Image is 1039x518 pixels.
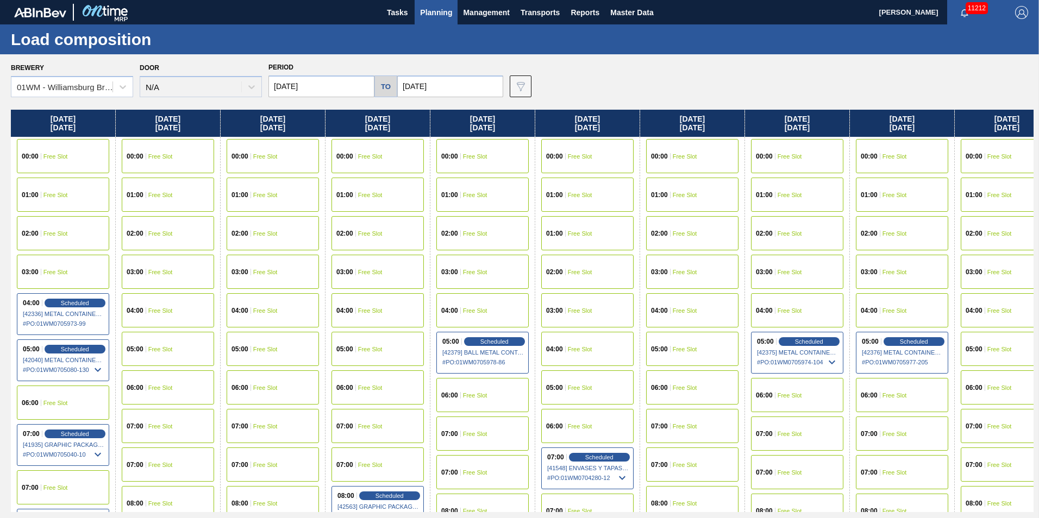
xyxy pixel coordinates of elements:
[568,269,592,275] span: Free Slot
[568,192,592,198] span: Free Slot
[127,500,143,507] span: 08:00
[463,192,487,198] span: Free Slot
[778,508,802,514] span: Free Slot
[850,110,954,137] div: [DATE] [DATE]
[14,8,66,17] img: TNhmsLtSVTkK8tSr43FrP2fwEKptu5GPRR3wAAAABJRU5ErkJggg==
[336,346,353,352] span: 05:00
[253,307,278,314] span: Free Slot
[882,508,907,514] span: Free Slot
[547,454,564,460] span: 07:00
[651,269,668,275] span: 03:00
[140,64,159,72] label: Door
[756,153,773,160] span: 00:00
[22,192,39,198] span: 01:00
[778,230,802,237] span: Free Slot
[987,462,1012,468] span: Free Slot
[23,311,104,317] span: [42336] METAL CONTAINER CORPORATION - 0008219743
[148,384,173,391] span: Free Slot
[651,346,668,352] span: 05:00
[61,346,89,352] span: Scheduled
[231,192,248,198] span: 01:00
[11,64,44,72] label: Brewery
[253,500,278,507] span: Free Slot
[862,338,879,345] span: 05:00
[43,400,68,406] span: Free Slot
[231,230,248,237] span: 02:00
[463,469,487,476] span: Free Slot
[651,192,668,198] span: 01:00
[882,392,907,399] span: Free Slot
[757,356,838,369] span: # PO : 01WM0705974-104
[966,269,982,275] span: 03:00
[568,346,592,352] span: Free Slot
[442,356,524,369] span: # PO : 01WM0705978-86
[651,230,668,237] span: 02:00
[148,153,173,160] span: Free Slot
[546,269,563,275] span: 02:00
[882,307,907,314] span: Free Slot
[546,230,563,237] span: 01:00
[463,392,487,399] span: Free Slot
[882,469,907,476] span: Free Slot
[987,153,1012,160] span: Free Slot
[358,230,383,237] span: Free Slot
[381,83,391,91] h5: to
[231,269,248,275] span: 03:00
[441,192,458,198] span: 01:00
[336,269,353,275] span: 03:00
[947,5,982,20] button: Notifications
[966,230,982,237] span: 02:00
[547,465,629,471] span: [41548] ENVASES Y TAPAS MODELO S A DE - 0008257397
[546,153,563,160] span: 00:00
[358,269,383,275] span: Free Slot
[480,338,509,345] span: Scheduled
[148,423,173,429] span: Free Slot
[268,75,374,97] input: mm/dd/yyyy
[861,469,878,476] span: 07:00
[673,423,697,429] span: Free Slot
[231,462,248,468] span: 07:00
[882,269,907,275] span: Free Slot
[23,300,40,306] span: 04:00
[463,307,487,314] span: Free Slot
[987,346,1012,352] span: Free Slot
[568,153,592,160] span: Free Slot
[358,384,383,391] span: Free Slot
[375,492,404,499] span: Scheduled
[861,230,878,237] span: 02:00
[546,508,563,514] span: 07:00
[127,346,143,352] span: 05:00
[253,346,278,352] span: Free Slot
[882,230,907,237] span: Free Slot
[22,484,39,491] span: 07:00
[756,192,773,198] span: 01:00
[966,423,982,429] span: 07:00
[966,192,982,198] span: 01:00
[862,356,943,369] span: # PO : 01WM0705977-205
[430,110,535,137] div: [DATE] [DATE]
[795,338,823,345] span: Scheduled
[127,462,143,468] span: 07:00
[441,508,458,514] span: 08:00
[23,317,104,330] span: # PO : 01WM0705973-99
[1015,6,1028,19] img: Logout
[43,269,68,275] span: Free Slot
[568,423,592,429] span: Free Slot
[43,230,68,237] span: Free Slot
[861,153,878,160] span: 00:00
[127,423,143,429] span: 07:00
[463,269,487,275] span: Free Slot
[966,346,982,352] span: 05:00
[148,307,173,314] span: Free Slot
[148,192,173,198] span: Free Slot
[521,6,560,19] span: Transports
[441,153,458,160] span: 00:00
[778,392,802,399] span: Free Slot
[231,307,248,314] span: 04:00
[358,192,383,198] span: Free Slot
[22,269,39,275] span: 03:00
[778,269,802,275] span: Free Slot
[673,307,697,314] span: Free Slot
[987,269,1012,275] span: Free Slot
[778,431,802,437] span: Free Slot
